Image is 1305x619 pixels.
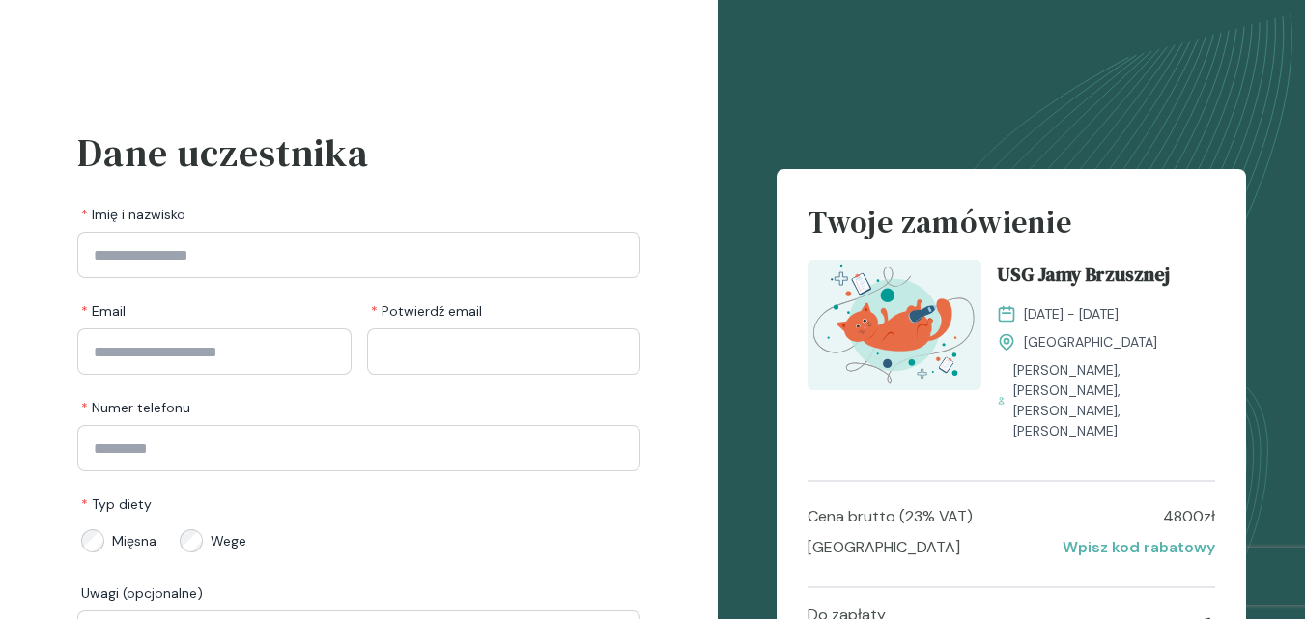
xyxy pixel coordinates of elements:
span: [GEOGRAPHIC_DATA] [1024,332,1157,352]
input: Email [77,328,352,375]
h3: Dane uczestnika [77,124,640,182]
input: Potwierdź email [367,328,641,375]
span: Mięsna [112,531,156,550]
p: 4800 zł [1163,505,1215,528]
span: Imię i nazwisko [81,205,185,224]
input: Numer telefonu [77,425,640,471]
span: Numer telefonu [81,398,190,417]
span: USG Jamy Brzusznej [997,260,1170,296]
span: Typ diety [81,494,152,514]
input: Wege [180,529,203,552]
span: Uwagi (opcjonalne) [81,583,203,603]
input: Imię i nazwisko [77,232,640,278]
input: Mięsna [81,529,104,552]
a: USG Jamy Brzusznej [997,260,1215,296]
p: Cena brutto (23% VAT) [808,505,973,528]
span: Wege [211,531,246,550]
p: Wpisz kod rabatowy [1063,536,1215,559]
p: [GEOGRAPHIC_DATA] [808,536,960,559]
span: [DATE] - [DATE] [1024,304,1119,324]
span: Potwierdź email [371,301,482,321]
img: ZpbG_h5LeNNTxNnP_USG_JB_T.svg [808,260,981,390]
span: Email [81,301,126,321]
h4: Twoje zamówienie [808,200,1215,260]
span: [PERSON_NAME], [PERSON_NAME], [PERSON_NAME], [PERSON_NAME] [1013,360,1215,441]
